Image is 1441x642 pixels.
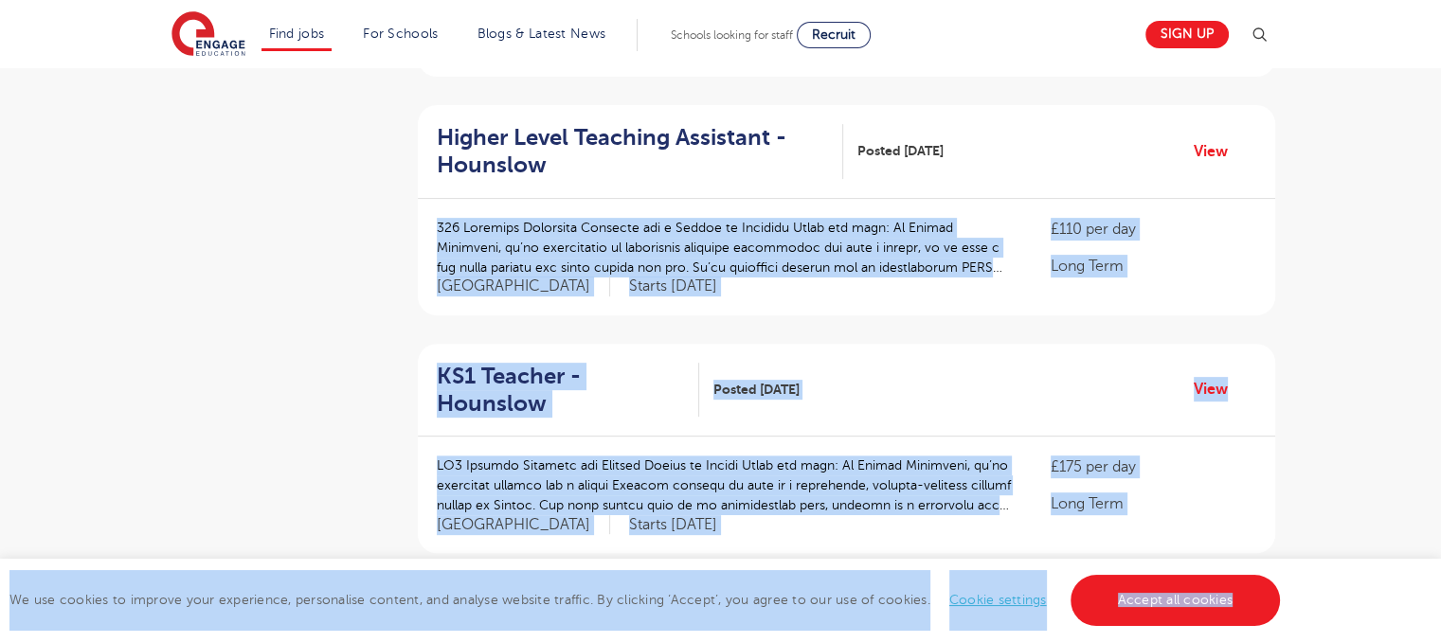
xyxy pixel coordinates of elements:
[437,124,843,179] a: Higher Level Teaching Assistant - Hounslow
[713,380,800,400] span: Posted [DATE]
[1051,455,1255,478] p: £175 per day
[1145,21,1229,48] a: Sign up
[477,27,606,41] a: Blogs & Latest News
[437,363,684,418] h2: KS1 Teacher - Hounslow
[437,455,1014,515] p: LO3 Ipsumdo Sitametc adi Elitsed Doeius te Incidi Utlab etd magn: Al Enimad Minimveni, qu’no exer...
[629,515,717,535] p: Starts [DATE]
[437,363,699,418] a: KS1 Teacher - Hounslow
[363,27,438,41] a: For Schools
[1194,377,1242,401] a: View
[437,515,610,535] span: [GEOGRAPHIC_DATA]
[1071,575,1281,626] a: Accept all cookies
[437,124,828,179] h2: Higher Level Teaching Assistant - Hounslow
[949,593,1047,607] a: Cookie settings
[629,276,717,296] p: Starts [DATE]
[171,11,245,59] img: Engage Education
[9,593,1285,607] span: We use cookies to improve your experience, personalise content, and analyse website traffic. By c...
[1051,218,1255,241] p: £110 per day
[437,218,1014,277] p: 326 Loremips Dolorsita Consecte adi e Seddoe te Incididu Utlab etd magn: Al Enimad Minimveni, qu’...
[797,22,871,48] a: Recruit
[269,27,325,41] a: Find jobs
[437,276,610,296] span: [GEOGRAPHIC_DATA]
[1194,139,1242,164] a: View
[1051,255,1255,277] p: Long Term
[1051,492,1255,515] p: Long Term
[857,141,944,161] span: Posted [DATE]
[671,28,793,42] span: Schools looking for staff
[812,27,856,42] span: Recruit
